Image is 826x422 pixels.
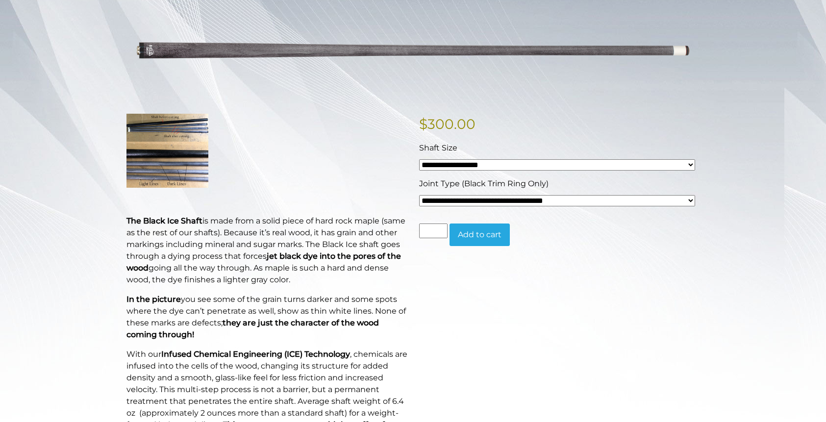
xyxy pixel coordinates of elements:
p: you see some of the grain turns darker and some spots where the dye can’t penetrate as well, show... [126,294,407,341]
span: Shaft Size [419,143,457,152]
bdi: 300.00 [419,116,476,132]
span: Joint Type (Black Trim Ring Only) [419,179,549,188]
img: pechauer-black-ice-break-shaft-lightened.png [126,3,700,99]
strong: they are just the character of the wood coming through! [126,318,379,339]
button: Add to cart [450,223,510,246]
p: is made from a solid piece of hard rock maple (same as the rest of our shafts). Because it’s real... [126,215,407,286]
span: $ [419,116,427,132]
strong: The Black Ice Shaft [126,216,202,225]
strong: In the picture [126,295,181,304]
strong: Infused Chemical Engineering (ICE) Technology [161,349,350,359]
b: jet black dye into the pores of the wood [126,251,401,273]
input: Product quantity [419,223,448,238]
